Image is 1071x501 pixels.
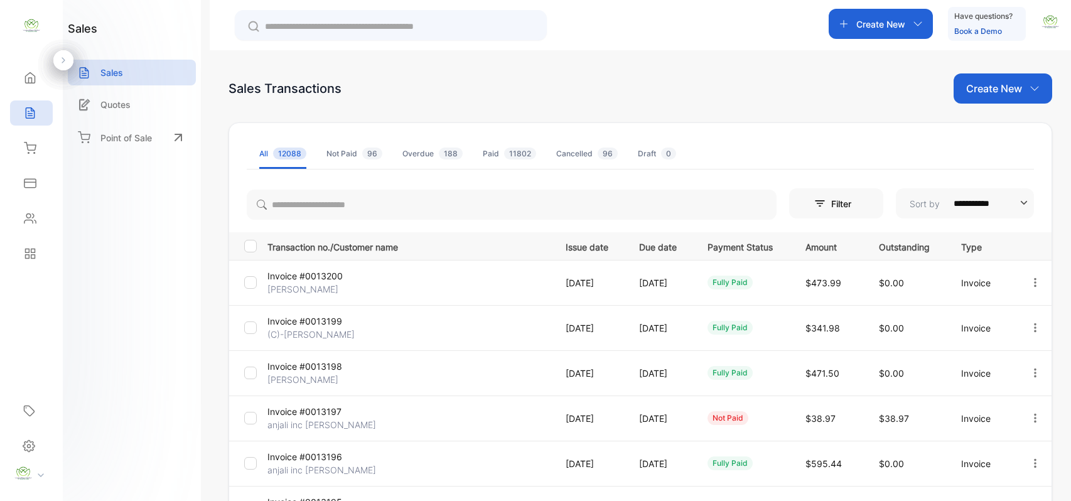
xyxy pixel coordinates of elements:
img: profile [14,464,33,483]
div: Not Paid [326,148,382,159]
p: Have questions? [954,10,1013,23]
p: Outstanding [879,238,935,254]
span: $471.50 [805,368,839,379]
span: 96 [362,148,382,159]
p: Amount [805,238,853,254]
p: Invoice #0013198 [267,360,362,373]
div: Sales Transactions [229,79,342,98]
span: $595.44 [805,458,842,469]
p: Invoice #0013196 [267,450,362,463]
p: [DATE] [639,412,682,425]
p: Transaction no./Customer name [267,238,550,254]
p: Due date [639,238,682,254]
p: Create New [966,81,1022,96]
div: fully paid [708,276,753,289]
p: [DATE] [639,321,682,335]
p: [DATE] [639,276,682,289]
p: Invoice [961,276,1003,289]
p: Invoice [961,457,1003,470]
button: Create New [954,73,1052,104]
span: 188 [439,148,463,159]
a: Sales [68,60,196,85]
p: [DATE] [566,412,613,425]
iframe: LiveChat chat widget [1018,448,1071,501]
p: Invoice #0013197 [267,405,362,418]
img: logo [22,16,41,35]
p: [PERSON_NAME] [267,373,362,386]
h1: sales [68,20,97,37]
img: avatar [1041,13,1060,31]
p: Issue date [566,238,613,254]
span: 12088 [273,148,306,159]
p: [DATE] [566,321,613,335]
p: Sales [100,66,123,79]
div: not paid [708,411,748,425]
p: [DATE] [566,367,613,380]
p: [DATE] [639,367,682,380]
span: $38.97 [879,413,909,424]
div: fully paid [708,456,753,470]
p: (C)-[PERSON_NAME] [267,328,362,341]
span: $0.00 [879,458,904,469]
span: $0.00 [879,323,904,333]
p: [PERSON_NAME] [267,283,362,296]
div: Draft [638,148,676,159]
p: Payment Status [708,238,780,254]
div: Overdue [402,148,463,159]
span: $473.99 [805,277,841,288]
p: Type [961,238,1003,254]
span: $0.00 [879,368,904,379]
button: Sort by [896,188,1034,218]
button: avatar [1041,9,1060,39]
div: Paid [483,148,536,159]
p: Invoice #0013200 [267,269,362,283]
div: fully paid [708,366,753,380]
p: [DATE] [639,457,682,470]
p: [DATE] [566,457,613,470]
p: Point of Sale [100,131,152,144]
p: Create New [856,18,905,31]
span: $0.00 [879,277,904,288]
p: [DATE] [566,276,613,289]
div: Cancelled [556,148,618,159]
span: 96 [598,148,618,159]
p: anjali inc [PERSON_NAME] [267,463,376,477]
p: Sort by [910,197,940,210]
a: Book a Demo [954,26,1002,36]
span: 0 [661,148,676,159]
span: $341.98 [805,323,840,333]
p: anjali inc [PERSON_NAME] [267,418,376,431]
a: Point of Sale [68,124,196,151]
div: fully paid [708,321,753,335]
p: Invoice [961,367,1003,380]
p: Invoice [961,321,1003,335]
div: All [259,148,306,159]
button: Create New [829,9,933,39]
span: $38.97 [805,413,836,424]
a: Quotes [68,92,196,117]
p: Invoice #0013199 [267,315,362,328]
p: Quotes [100,98,131,111]
span: 11802 [504,148,536,159]
p: Invoice [961,412,1003,425]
